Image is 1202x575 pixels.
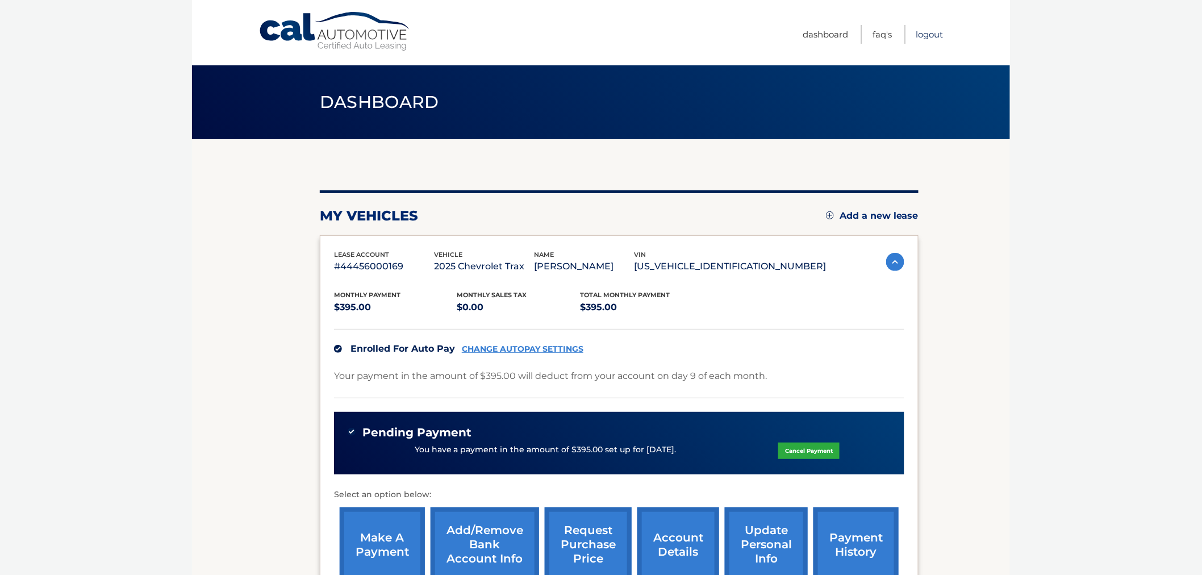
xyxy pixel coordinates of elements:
span: Total Monthly Payment [580,291,670,299]
p: $395.00 [334,299,457,315]
p: $395.00 [580,299,703,315]
a: CHANGE AUTOPAY SETTINGS [462,344,583,354]
span: vin [634,251,646,259]
span: Dashboard [320,91,439,113]
p: $0.00 [457,299,581,315]
a: Cancel Payment [778,443,840,459]
a: Dashboard [803,25,848,44]
p: You have a payment in the amount of $395.00 set up for [DATE]. [415,444,677,456]
span: Enrolled For Auto Pay [350,343,455,354]
img: check.svg [334,345,342,353]
p: 2025 Chevrolet Trax [434,259,534,274]
p: #44456000169 [334,259,434,274]
a: Cal Automotive [258,11,412,52]
img: accordion-active.svg [886,253,904,271]
img: check-green.svg [348,428,356,436]
span: Monthly Payment [334,291,400,299]
span: vehicle [434,251,462,259]
a: FAQ's [873,25,892,44]
span: Pending Payment [362,426,471,440]
p: Your payment in the amount of $395.00 will deduct from your account on day 9 of each month. [334,368,767,384]
img: add.svg [826,211,834,219]
p: [PERSON_NAME] [534,259,634,274]
span: lease account [334,251,389,259]
span: name [534,251,554,259]
p: [US_VEHICLE_IDENTIFICATION_NUMBER] [634,259,826,274]
a: Logout [916,25,944,44]
a: Add a new lease [826,210,919,222]
h2: my vehicles [320,207,418,224]
span: Monthly sales Tax [457,291,527,299]
p: Select an option below: [334,488,904,502]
